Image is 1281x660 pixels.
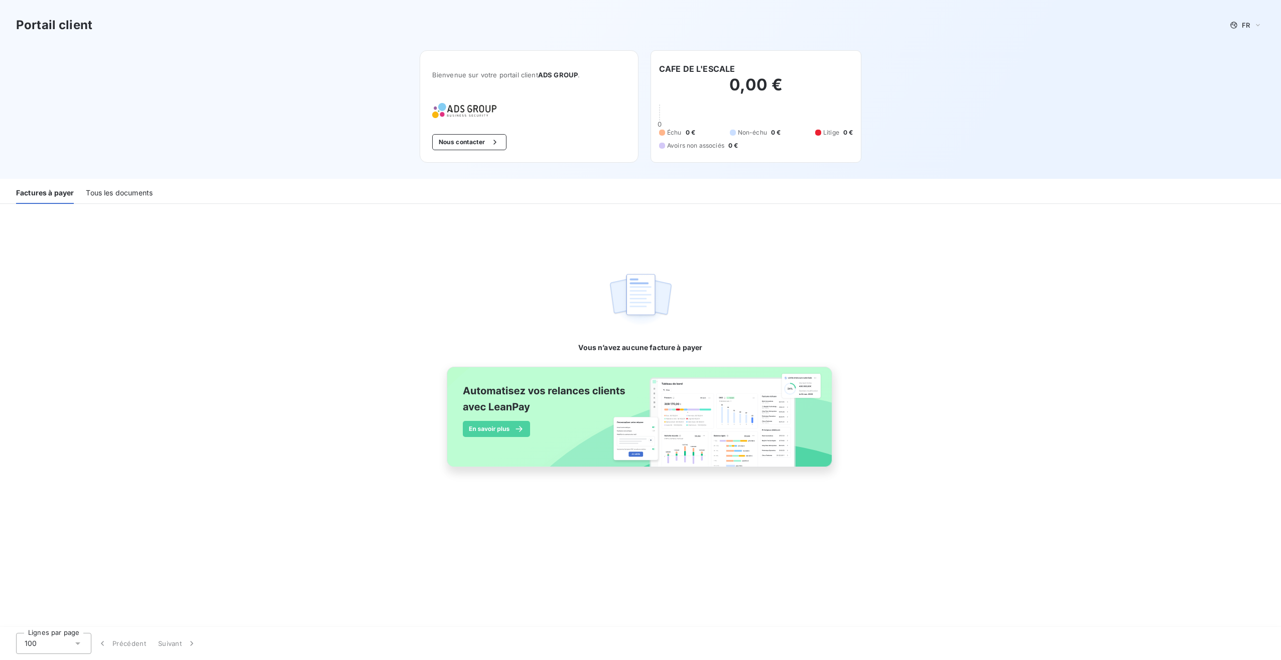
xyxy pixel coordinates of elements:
[578,343,702,353] span: Vous n’avez aucune facture à payer
[659,63,735,75] h6: CAFE DE L'ESCALE
[25,638,37,648] span: 100
[432,71,626,79] span: Bienvenue sur votre portail client .
[152,633,203,654] button: Suivant
[658,120,662,128] span: 0
[771,128,781,137] span: 0 €
[686,128,695,137] span: 0 €
[843,128,853,137] span: 0 €
[608,268,673,331] img: empty state
[659,75,853,105] h2: 0,00 €
[16,16,92,34] h3: Portail client
[738,128,767,137] span: Non-échu
[728,141,738,150] span: 0 €
[667,128,682,137] span: Échu
[1242,21,1250,29] span: FR
[432,103,496,118] img: Company logo
[432,134,506,150] button: Nous contacter
[438,361,843,484] img: banner
[16,183,74,204] div: Factures à payer
[86,183,153,204] div: Tous les documents
[667,141,724,150] span: Avoirs non associés
[538,71,578,79] span: ADS GROUP
[91,633,152,654] button: Précédent
[823,128,839,137] span: Litige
